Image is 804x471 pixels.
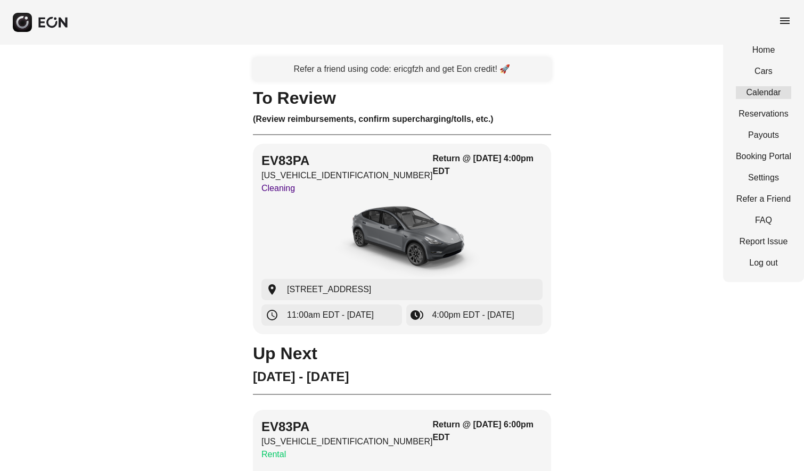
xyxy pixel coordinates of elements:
[261,182,433,195] p: Cleaning
[266,309,278,321] span: schedule
[736,129,791,142] a: Payouts
[433,152,543,178] h3: Return @ [DATE] 4:00pm EDT
[253,92,551,104] h1: To Review
[261,418,433,435] h2: EV83PA
[253,347,551,360] h1: Up Next
[261,448,433,461] p: Rental
[736,257,791,269] a: Log out
[778,14,791,27] span: menu
[253,368,551,385] h2: [DATE] - [DATE]
[736,108,791,120] a: Reservations
[736,44,791,56] a: Home
[736,235,791,248] a: Report Issue
[253,57,551,81] a: Refer a friend using code: ericgfzh and get Eon credit! 🚀
[736,193,791,205] a: Refer a Friend
[287,309,374,321] span: 11:00am EDT - [DATE]
[736,65,791,78] a: Cars
[432,309,514,321] span: 4:00pm EDT - [DATE]
[261,169,433,182] p: [US_VEHICLE_IDENTIFICATION_NUMBER]
[253,113,551,126] h3: (Review reimbursements, confirm supercharging/tolls, etc.)
[433,418,543,444] h3: Return @ [DATE] 6:00pm EDT
[261,435,433,448] p: [US_VEHICLE_IDENTIFICATION_NUMBER]
[322,199,482,279] img: car
[736,214,791,227] a: FAQ
[287,283,371,296] span: [STREET_ADDRESS]
[736,171,791,184] a: Settings
[266,283,278,296] span: location_on
[736,86,791,99] a: Calendar
[411,309,423,321] span: browse_gallery
[253,144,551,334] button: EV83PA[US_VEHICLE_IDENTIFICATION_NUMBER]CleaningReturn @ [DATE] 4:00pm EDTcar[STREET_ADDRESS]11:0...
[261,152,433,169] h2: EV83PA
[736,150,791,163] a: Booking Portal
